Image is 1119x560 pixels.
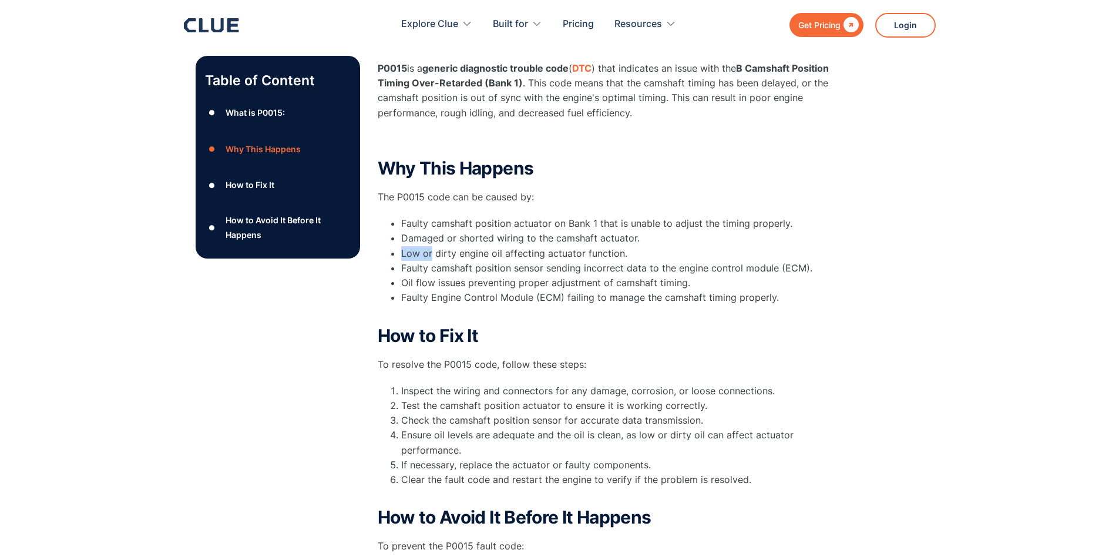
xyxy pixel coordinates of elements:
[401,231,848,246] li: Damaged or shorted wiring to the camshaft actuator.
[378,357,848,372] p: To resolve the P0015 code, follow these steps:
[563,6,594,43] a: Pricing
[226,142,301,156] div: Why This Happens
[401,216,848,231] li: Faulty camshaft position actuator on Bank 1 that is unable to adjust the timing properly.
[614,6,676,43] div: Resources
[841,18,859,32] div: 
[789,13,863,37] a: Get Pricing
[205,140,351,158] a: ●Why This Happens
[875,13,936,38] a: Login
[378,507,651,528] strong: How to Avoid It Before It Happens
[401,276,848,290] li: Oil flow issues preventing proper adjustment of camshaft timing.
[226,213,350,242] div: How to Avoid It Before It Happens
[226,105,285,120] div: What is P0015:
[401,246,848,261] li: Low or dirty engine oil affecting actuator function.
[572,62,592,74] a: DTC
[378,190,848,204] p: The P0015 code can be caused by:
[493,6,528,43] div: Built for
[205,219,219,236] div: ●
[614,6,662,43] div: Resources
[205,176,219,194] div: ●
[401,6,458,43] div: Explore Clue
[378,539,848,554] p: To prevent the P0015 fault code:
[401,458,848,472] li: If necessary, replace the actuator or faulty components.
[378,157,534,179] strong: Why This Happens
[401,398,848,413] li: Test the camshaft position actuator to ensure it is working correctly.
[205,213,351,242] a: ●How to Avoid It Before It Happens
[378,132,848,147] p: ‍
[401,472,848,502] li: Clear the fault code and restart the engine to verify if the problem is resolved.
[378,325,479,346] strong: How to Fix It
[205,104,219,122] div: ●
[205,104,351,122] a: ●What is P0015:
[378,61,848,120] p: is a ( ) that indicates an issue with the . This code means that the camshaft timing has been del...
[401,290,848,320] li: Faulty Engine Control Module (ECM) failing to manage the camshaft timing properly.
[205,71,351,90] p: Table of Content
[378,62,407,74] strong: P0015
[401,428,848,457] li: Ensure oil levels are adequate and the oil is clean, as low or dirty oil can affect actuator perf...
[401,6,472,43] div: Explore Clue
[205,176,351,194] a: ●How to Fix It
[226,178,274,193] div: How to Fix It
[493,6,542,43] div: Built for
[422,62,569,74] strong: generic diagnostic trouble code
[401,261,848,276] li: Faulty camshaft position sensor sending incorrect data to the engine control module (ECM).
[401,384,848,398] li: Inspect the wiring and connectors for any damage, corrosion, or loose connections.
[798,18,841,32] div: Get Pricing
[205,140,219,158] div: ●
[401,413,848,428] li: Check the camshaft position sensor for accurate data transmission.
